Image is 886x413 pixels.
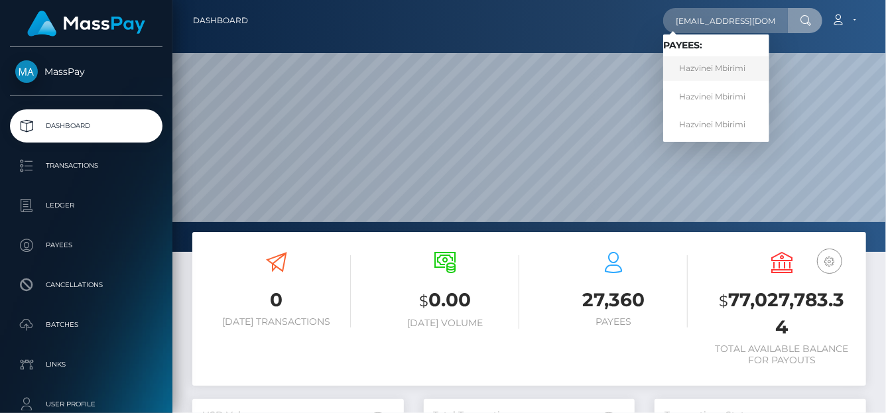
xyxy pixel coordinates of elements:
[371,287,519,314] h3: 0.00
[720,292,729,310] small: $
[27,11,145,36] img: MassPay Logo
[708,343,856,366] h6: Total Available Balance for Payouts
[371,318,519,329] h6: [DATE] Volume
[10,268,162,302] a: Cancellations
[10,149,162,182] a: Transactions
[10,308,162,341] a: Batches
[15,116,157,136] p: Dashboard
[708,287,856,340] h3: 77,027,783.34
[10,189,162,222] a: Ledger
[663,40,769,51] h6: Payees:
[663,8,788,33] input: Search...
[10,109,162,143] a: Dashboard
[202,316,351,327] h6: [DATE] Transactions
[202,287,351,313] h3: 0
[15,275,157,295] p: Cancellations
[15,315,157,335] p: Batches
[15,156,157,176] p: Transactions
[10,66,162,78] span: MassPay
[15,235,157,255] p: Payees
[193,7,248,34] a: Dashboard
[663,112,769,137] a: Hazvinei Mbirimi
[10,348,162,381] a: Links
[15,355,157,375] p: Links
[10,229,162,262] a: Payees
[419,292,428,310] small: $
[15,60,38,83] img: MassPay
[539,316,688,327] h6: Payees
[15,196,157,215] p: Ledger
[539,287,688,313] h3: 27,360
[663,56,769,81] a: Hazvinei Mbirimi
[663,84,769,109] a: Hazvinei Mbirimi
